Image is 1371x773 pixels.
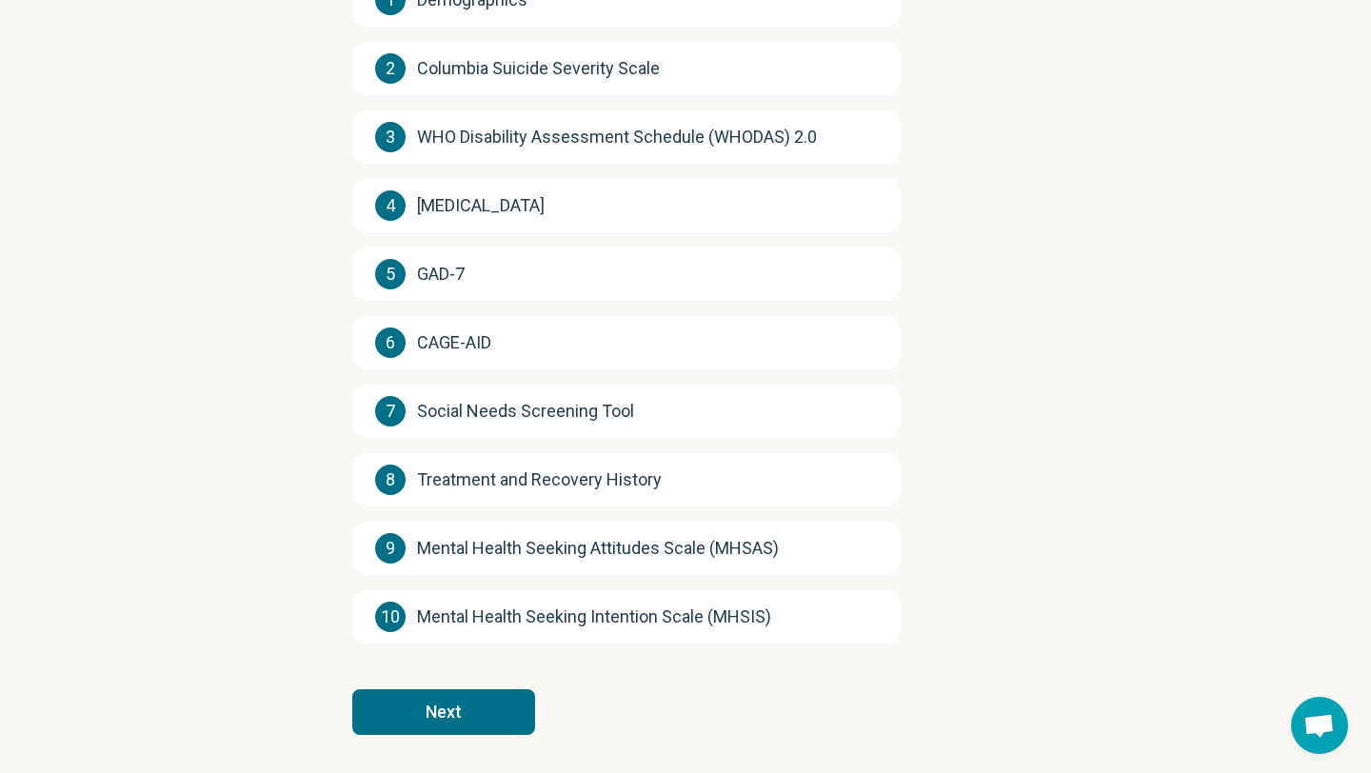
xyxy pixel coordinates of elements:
[417,329,491,356] span: CAGE-AID
[375,396,406,426] span: 7
[417,604,771,630] span: Mental Health Seeking Intention Scale (MHSIS)
[375,122,406,152] span: 3
[417,55,660,82] span: Columbia Suicide Severity Scale
[375,533,406,564] span: 9
[375,190,406,221] span: 4
[417,466,662,493] span: Treatment and Recovery History
[417,192,545,219] span: [MEDICAL_DATA]
[375,53,406,84] span: 2
[375,465,406,495] span: 8
[375,602,406,632] span: 10
[1291,697,1348,754] div: Open chat
[352,689,535,735] button: Next
[417,124,817,150] span: WHO Disability Assessment Schedule (WHODAS) 2.0
[375,259,406,289] span: 5
[417,398,634,425] span: Social Needs Screening Tool
[375,327,406,358] span: 6
[417,261,465,287] span: GAD-7
[417,535,779,562] span: Mental Health Seeking Attitudes Scale (MHSAS)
